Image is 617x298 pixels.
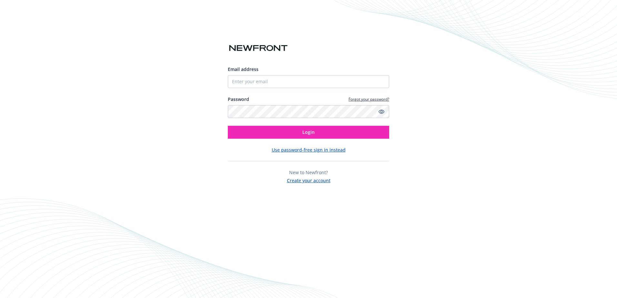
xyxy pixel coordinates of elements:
[228,75,389,88] input: Enter your email
[228,105,389,118] input: Enter your password
[349,96,389,102] a: Forgot your password?
[289,169,328,175] span: New to Newfront?
[228,96,249,103] label: Password
[272,146,346,153] button: Use password-free sign in instead
[228,126,389,139] button: Login
[302,129,315,135] span: Login
[228,66,258,72] span: Email address
[287,176,330,184] button: Create your account
[378,108,385,115] a: Show password
[228,43,289,54] img: Newfront logo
